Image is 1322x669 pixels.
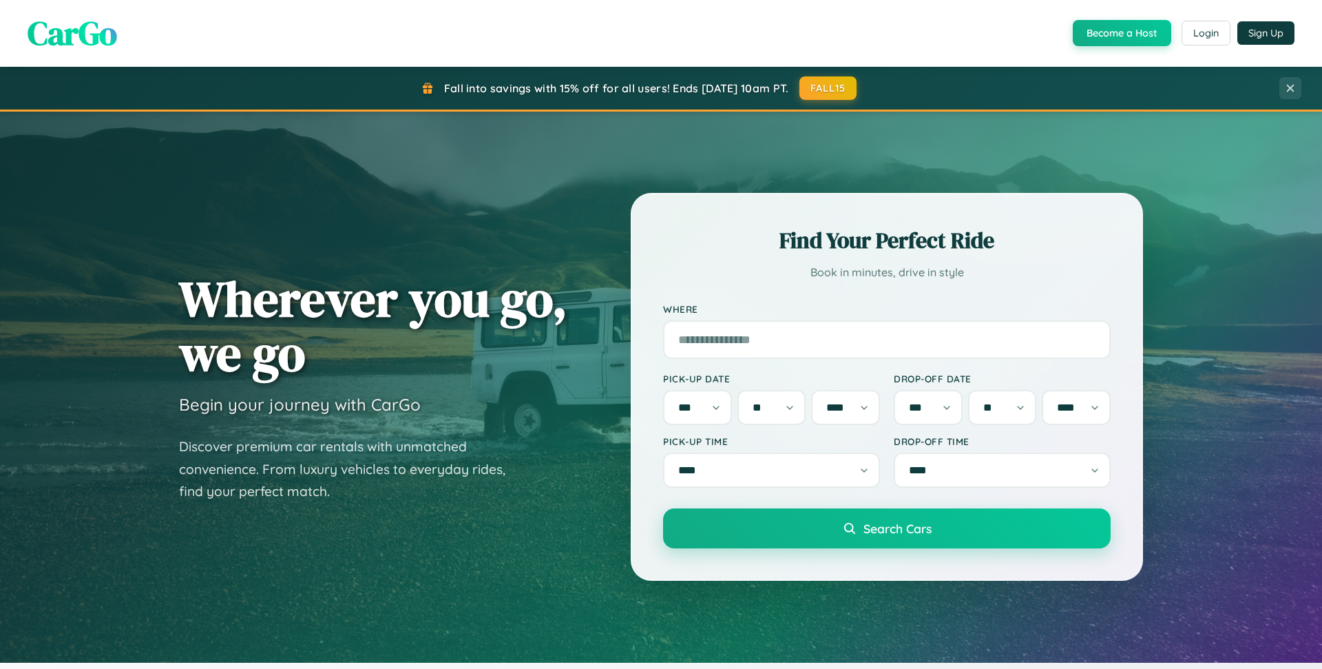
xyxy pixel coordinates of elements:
[663,225,1111,256] h2: Find Your Perfect Ride
[663,263,1111,282] p: Book in minutes, drive in style
[663,508,1111,548] button: Search Cars
[179,394,421,415] h3: Begin your journey with CarGo
[1237,21,1294,45] button: Sign Up
[1182,21,1230,45] button: Login
[663,303,1111,315] label: Where
[863,521,932,536] span: Search Cars
[28,10,117,56] span: CarGo
[444,81,789,95] span: Fall into savings with 15% off for all users! Ends [DATE] 10am PT.
[663,435,880,447] label: Pick-up Time
[663,373,880,384] label: Pick-up Date
[894,435,1111,447] label: Drop-off Time
[179,271,567,380] h1: Wherever you go, we go
[1073,20,1171,46] button: Become a Host
[894,373,1111,384] label: Drop-off Date
[799,76,857,100] button: FALL15
[179,435,523,503] p: Discover premium car rentals with unmatched convenience. From luxury vehicles to everyday rides, ...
